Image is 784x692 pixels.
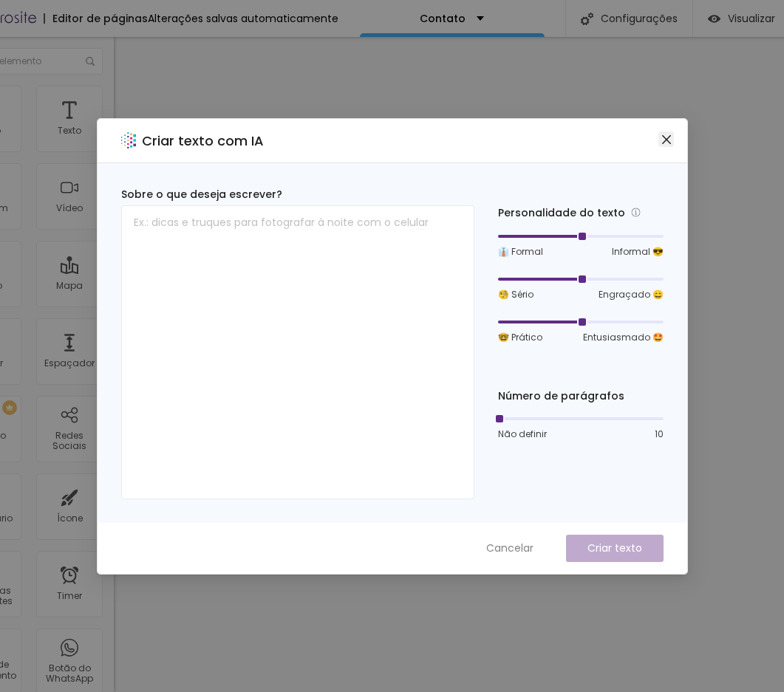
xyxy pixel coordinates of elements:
button: Criar texto [566,535,664,562]
h2: Criar texto com IA [142,131,264,151]
span: 10 [655,428,664,441]
span: Cancelar [486,541,534,556]
button: Close [658,131,674,147]
span: 🤓 Prático [498,331,542,344]
div: Sobre o que deseja escrever? [121,187,474,202]
span: close [661,134,672,145]
span: Informal 😎 [612,245,664,258]
span: 🧐 Sério [498,288,534,301]
span: Engraçado 😄 [599,288,664,301]
button: Cancelar [471,535,548,562]
div: Número de parágrafos [498,388,664,404]
span: Entusiasmado 🤩 [583,331,664,344]
span: 👔 Formal [498,245,543,258]
span: Não definir [498,428,547,441]
div: Personalidade do texto [498,205,664,222]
